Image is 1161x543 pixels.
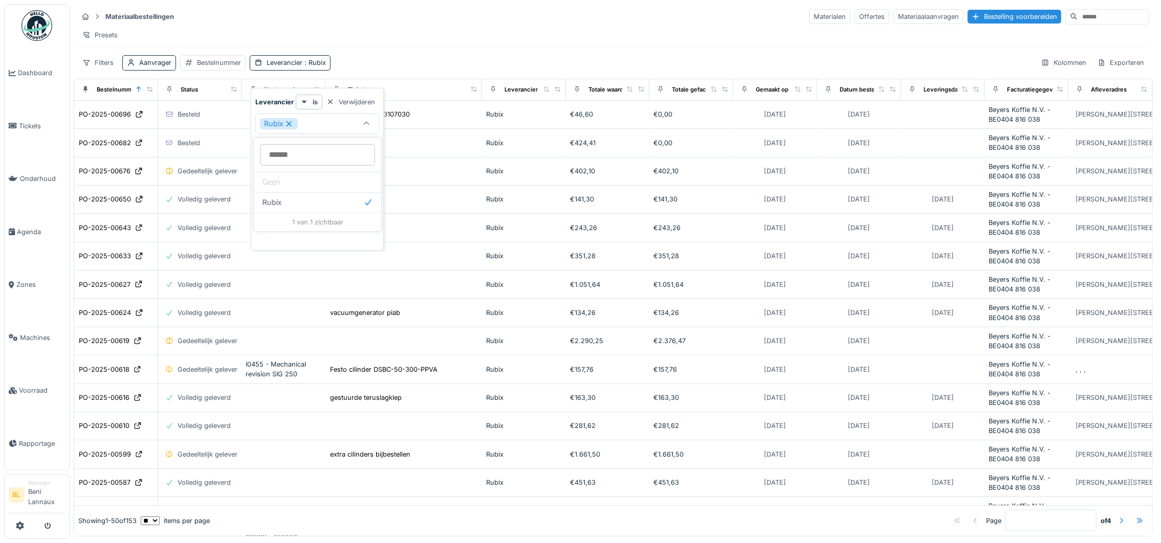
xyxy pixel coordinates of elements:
div: Totale waarde besteld [588,85,649,94]
div: Beyers Koffie N.V. - BE0404 816 038 [989,473,1064,492]
div: [DATE] [848,109,870,119]
div: Manager [28,479,65,487]
div: [DATE] [764,421,786,431]
div: Bestelnummer [97,85,137,94]
div: Beyers Koffie N.V. - BE0404 816 038 [989,416,1064,436]
div: €281,62 [653,421,729,431]
div: Showing 1 - 50 of 153 [78,516,137,526]
div: €351,28 [653,251,729,261]
div: €0,00 [653,109,729,119]
div: Beyers Koffie N.V. - BE0404 816 038 [989,246,1064,266]
div: PO-2025-00587 [79,478,130,487]
div: [DATE] [932,421,954,431]
div: €141,30 [570,194,646,204]
div: Volledig geleverd [178,308,231,318]
div: 1 van 1 zichtbaar [254,213,381,231]
div: €157,76 [570,365,646,374]
div: Rubix [486,280,562,289]
div: Aanvrager [139,58,171,67]
div: [DATE] [932,194,954,204]
div: Rubix [486,478,562,487]
div: Bestelnummer [197,58,241,67]
div: [DATE] [848,223,870,233]
div: €243,26 [653,223,729,233]
div: Beyers Koffie N.V. - BE0404 816 038 [989,162,1064,181]
div: PO-2025-00599 [79,449,131,459]
div: [DATE] [848,166,870,176]
div: Rubix [260,118,298,129]
div: Beyers Koffie N.V. - BE0404 816 038 [989,275,1064,294]
div: Rubix [486,308,562,318]
span: Voorraad [19,386,65,395]
div: Volledig geleverd [178,280,231,289]
div: extra cilinders bijbestellen [330,449,410,459]
div: [DATE] [932,251,954,261]
div: Volledig geleverd [178,393,231,402]
div: Status [181,85,198,94]
div: PO-2025-00624 [79,308,131,318]
div: Festo cilinder DSBC-50-300-PPVA [330,365,437,374]
div: [DATE] [848,478,870,487]
div: €402,10 [570,166,646,176]
div: Geen [254,172,381,192]
span: Onderhoud [20,174,65,184]
div: Beyers Koffie N.V. - BE0404 816 038 [989,133,1064,152]
div: €2.376,47 [653,336,729,346]
div: [DATE] [848,449,870,459]
div: Rubix [486,166,562,176]
div: €402,10 [653,166,729,176]
div: Offertes [855,9,889,24]
strong: of 4 [1101,516,1111,526]
div: Gedeeltelijk geleverd [178,336,242,346]
div: Gedeeltelijk geleverd [178,365,242,374]
div: Rubix [486,251,562,261]
div: PO-2025-00610 [79,421,129,431]
div: Materiaalaanvragen [893,9,963,24]
div: [DATE] [848,308,870,318]
div: items per page [141,516,210,526]
div: Ticket [348,85,365,94]
div: [DATE] [764,449,786,459]
div: Volledig geleverd [178,251,231,261]
div: €134,26 [653,308,729,318]
div: Rubix [486,336,562,346]
span: Rubix [262,197,282,208]
div: Volledig geleverd [178,478,231,487]
strong: Materiaalbestellingen [101,12,178,21]
div: [DATE] [764,251,786,261]
div: Kolommen [1037,55,1091,70]
div: Beyers Koffie N.V. - BE0404 816 038 [989,331,1064,351]
div: Rubix [486,393,562,402]
div: [DATE] [764,393,786,402]
li: Beni Lannaux [28,479,65,511]
div: [DATE] [932,280,954,289]
div: Gedeeltelijk geleverd [178,449,242,459]
div: Datum besteld [840,85,880,94]
div: Facturatiegegevens [1007,85,1063,94]
div: [DATE] [848,251,870,261]
div: Exporteren [1093,55,1149,70]
div: €1.051,64 [570,280,646,289]
div: Beyers Koffie N.V. - BE0404 816 038 [989,303,1064,322]
div: [DATE] [848,365,870,374]
div: [DATE] [848,194,870,204]
div: [DATE] [764,308,786,318]
div: €243,26 [570,223,646,233]
div: [DATE] [764,223,786,233]
div: Leverancier [267,58,326,67]
li: BL [9,487,24,503]
div: Afleveradres [1091,85,1127,94]
div: Filters [78,55,118,70]
div: PO-2025-00682 [79,138,131,148]
strong: Leverancier [255,97,294,107]
div: vacuumgenerator piab [330,308,400,318]
div: [DATE] [764,166,786,176]
div: Rubix [486,223,562,233]
div: €424,41 [570,138,646,148]
div: €1.661,50 [653,449,729,459]
div: €1.661,50 [570,449,646,459]
div: , , , [1076,365,1086,374]
span: : Rubix [302,59,326,66]
div: Beyers Koffie N.V. - BE0404 816 038 [989,444,1064,464]
div: Leveringsdatum [924,85,969,94]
